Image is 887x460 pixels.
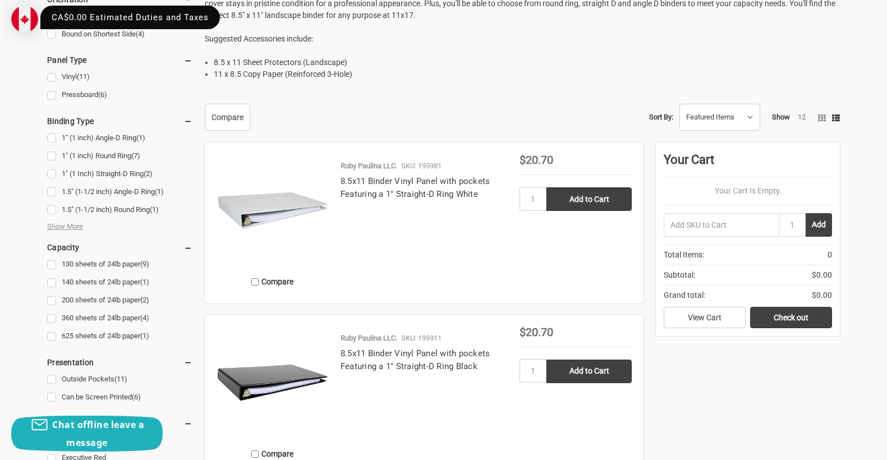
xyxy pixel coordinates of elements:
[47,203,192,218] a: 1.5" (1-1/2 inch) Round Ring
[136,134,145,142] span: (1)
[251,450,259,458] input: Compare
[341,160,397,172] p: Ruby Paulina LLC.
[664,307,746,328] a: View Cart
[47,167,192,182] a: 1" (1 Inch) Straight-D Ring
[812,269,832,281] span: $0.00
[155,187,164,196] span: (1)
[47,221,83,232] span: Show More
[546,360,632,383] input: Add to Cart
[47,88,192,103] a: Pressboard
[40,6,220,29] div: CA$0.00 Estimated Duties and Taxes
[341,348,490,371] a: 8.5x11 Binder Vinyl Panel with pockets Featuring a 1" Straight-D Ring Black
[214,68,840,80] li: 11 x 8.5 Copy Paper (Reinforced 3-Hole)
[772,113,790,121] span: Show
[77,72,90,81] span: (11)
[140,296,149,304] span: (2)
[132,393,141,401] span: (6)
[47,53,192,67] h5: Panel Type
[140,332,149,340] span: (1)
[401,333,442,344] p: SKU: 195911
[47,131,192,146] a: 1" (1 inch) Angle-D Ring
[47,390,192,405] a: Can be Screen Printed
[140,278,149,286] span: (1)
[664,249,704,261] span: Total Items:
[217,326,329,439] img: 8.5x11 Binder Vinyl Panel with pockets Featuring a 1" Straight-D Ring Black
[664,150,832,177] div: Your Cart
[98,90,107,99] span: (6)
[806,213,832,237] button: Add
[150,205,159,214] span: (1)
[520,153,553,167] span: $20.70
[341,333,397,344] p: Ruby Paulina LLC.
[131,151,140,160] span: (7)
[812,289,832,301] span: $0.00
[664,269,695,281] span: Subtotal:
[205,33,840,45] p: Suggested Accessories include:
[664,213,779,237] input: Add SKU to Cart
[52,418,144,449] span: Chat offline leave a message
[828,249,832,261] span: 0
[11,416,163,452] button: Chat offline leave a message
[47,149,192,164] a: 1" (1 inch) Round Ring
[401,160,442,172] p: SKU: 195981
[649,109,673,126] label: Sort By:
[47,241,192,254] h5: Capacity
[47,311,192,326] a: 360 sheets of 24lb paper
[47,257,192,272] a: 130 sheets of 24lb paper
[144,169,153,178] span: (2)
[47,329,192,344] a: 625 sheets of 24lb paper
[750,307,832,328] a: Check out
[47,185,192,200] a: 1.5" (1-1/2 inch) Angle-D Ring
[140,314,149,322] span: (4)
[664,185,832,197] p: Your Cart Is Empty.
[140,260,149,268] span: (9)
[11,6,38,33] img: duty and tax information for Canada
[217,154,329,266] img: 8.5x11 Binder Vinyl Panel with pockets Featuring a 1" Straight-D Ring White
[341,176,490,199] a: 8.5x11 Binder Vinyl Panel with pockets Featuring a 1" Straight-D Ring White
[664,289,705,301] span: Grand total:
[47,275,192,290] a: 140 sheets of 24lb paper
[47,27,192,42] a: Bound on Shortest Side
[47,70,192,85] a: Vinyl
[546,187,632,211] input: Add to Cart
[217,273,329,291] label: Compare
[798,113,806,121] a: 12
[47,293,192,308] a: 200 sheets of 24lb paper
[251,278,259,286] input: Compare
[214,57,840,68] li: 8.5 x 11 Sheet Protectors (Landscape)
[520,325,553,339] span: $20.70
[47,114,192,128] h5: Binding Type
[136,30,145,38] span: (4)
[205,104,250,131] a: Compare
[114,375,127,383] span: (11)
[47,356,192,369] h5: Presentation
[47,372,192,387] a: Outside Pockets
